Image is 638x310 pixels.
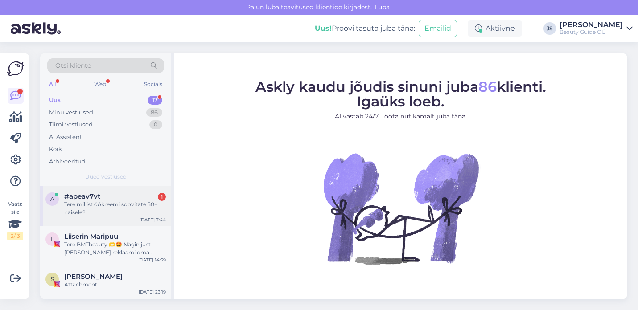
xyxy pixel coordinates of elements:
[142,78,164,90] div: Socials
[47,78,58,90] div: All
[14,14,21,21] img: logo_orange.svg
[315,24,332,33] b: Uus!
[51,236,54,242] span: L
[49,108,93,117] div: Minu vestlused
[49,145,62,154] div: Kõik
[138,257,166,263] div: [DATE] 14:59
[7,60,24,77] img: Askly Logo
[23,23,98,30] div: Domain: [DOMAIN_NAME]
[64,200,166,216] div: Tere millist öökreemi soovitate 50+ naisele?
[55,61,91,70] span: Otsi kliente
[149,120,162,129] div: 0
[49,96,61,105] div: Uus
[89,52,96,59] img: tab_keywords_by_traffic_grey.svg
[14,23,21,30] img: website_grey.svg
[51,276,54,282] span: S
[64,192,100,200] span: #apeav7vt
[25,14,44,21] div: v 4.0.25
[543,22,556,35] div: JS
[7,200,23,240] div: Vaata siia
[560,21,623,29] div: [PERSON_NAME]
[139,289,166,295] div: [DATE] 23:19
[560,21,633,36] a: [PERSON_NAME]Beauty Guide OÜ
[49,157,86,166] div: Arhiveeritud
[419,20,457,37] button: Emailid
[99,53,150,58] div: Keywords by Traffic
[64,232,118,241] span: Liiserin Maripuu
[140,216,166,223] div: [DATE] 7:44
[372,3,392,11] span: Luba
[478,78,497,95] span: 86
[64,241,166,257] div: Tere BMTbeauty 🫶🤩 Nägin just [PERSON_NAME] reklaami oma Instagrammi lehel [PERSON_NAME] [PERSON_N...
[24,52,31,59] img: tab_domain_overview_orange.svg
[158,193,166,201] div: 1
[315,23,415,34] div: Proovi tasuta juba täna:
[468,20,522,37] div: Aktiivne
[255,112,546,121] p: AI vastab 24/7. Tööta nutikamalt juba täna.
[49,120,93,129] div: Tiimi vestlused
[255,78,546,110] span: Askly kaudu jõudis sinuni juba klienti. Igaüks loeb.
[321,128,481,289] img: No Chat active
[7,232,23,240] div: 2 / 3
[146,108,162,117] div: 86
[34,53,80,58] div: Domain Overview
[50,196,54,202] span: a
[92,78,108,90] div: Web
[64,273,123,281] span: Sandra Ermo
[64,281,166,289] div: Attachment
[148,96,162,105] div: 17
[85,173,127,181] span: Uued vestlused
[49,133,82,142] div: AI Assistent
[560,29,623,36] div: Beauty Guide OÜ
